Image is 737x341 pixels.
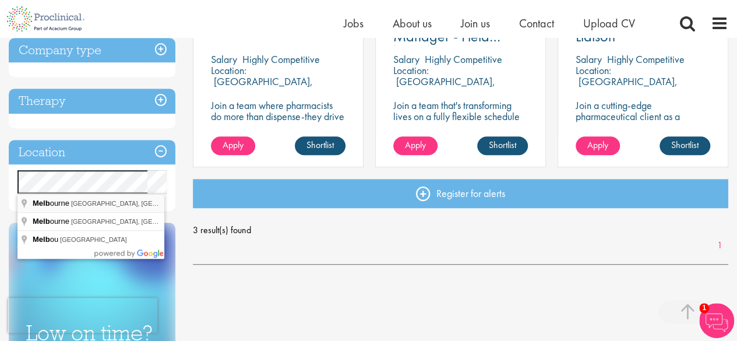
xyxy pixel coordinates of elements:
span: ourne [33,199,71,208]
span: Salary [576,52,602,66]
a: Register for alerts [193,179,728,208]
p: [GEOGRAPHIC_DATA], [GEOGRAPHIC_DATA] [393,75,495,99]
a: Join us [461,16,490,31]
span: [GEOGRAPHIC_DATA], [GEOGRAPHIC_DATA] [71,200,208,207]
a: Shortlist [295,136,345,155]
p: Join a cutting-edge pharmaceutical client as a [MEDICAL_DATA] Liaison (PEL) where your precision ... [576,100,710,166]
a: Apply [211,136,255,155]
a: [MEDICAL_DATA] Liaison [576,15,710,44]
a: 1 [711,239,728,252]
span: Location: [211,64,246,77]
span: [GEOGRAPHIC_DATA] [60,236,127,243]
h3: Company type [9,38,175,63]
p: Highly Competitive [607,52,685,66]
a: About us [393,16,432,31]
iframe: reCAPTCHA [8,298,157,333]
span: Apply [223,139,244,151]
span: Location: [576,64,611,77]
p: Join a team that's transforming lives on a fully flexible schedule with this Market Access Manage... [393,100,528,144]
a: Upload CV [583,16,635,31]
a: Apply [576,136,620,155]
a: Market Access Manager - Field based [393,15,528,44]
span: Apply [587,139,608,151]
a: Shortlist [660,136,710,155]
p: Highly Competitive [242,52,320,66]
span: ou [33,235,60,244]
p: [GEOGRAPHIC_DATA], [GEOGRAPHIC_DATA] [576,75,678,99]
span: Melb [33,199,50,208]
span: 3 result(s) found [193,222,728,239]
span: [GEOGRAPHIC_DATA], [GEOGRAPHIC_DATA] [71,218,208,225]
a: Apply [393,136,438,155]
span: Apply [405,139,426,151]
img: Chatbot [699,303,734,338]
a: Jobs [344,16,364,31]
span: ourne [33,217,71,226]
p: [GEOGRAPHIC_DATA], [GEOGRAPHIC_DATA] [211,75,313,99]
a: Shortlist [477,136,528,155]
h3: Therapy [9,89,175,114]
a: Contact [519,16,554,31]
span: 1 [699,303,709,313]
h3: Location [9,140,175,165]
span: Salary [211,52,237,66]
span: Salary [393,52,419,66]
p: Join a team where pharmacists do more than dispense-they drive progress. [211,100,345,133]
p: Highly Competitive [425,52,502,66]
span: Melb [33,235,50,244]
span: Location: [393,64,429,77]
span: Melb [33,217,50,226]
